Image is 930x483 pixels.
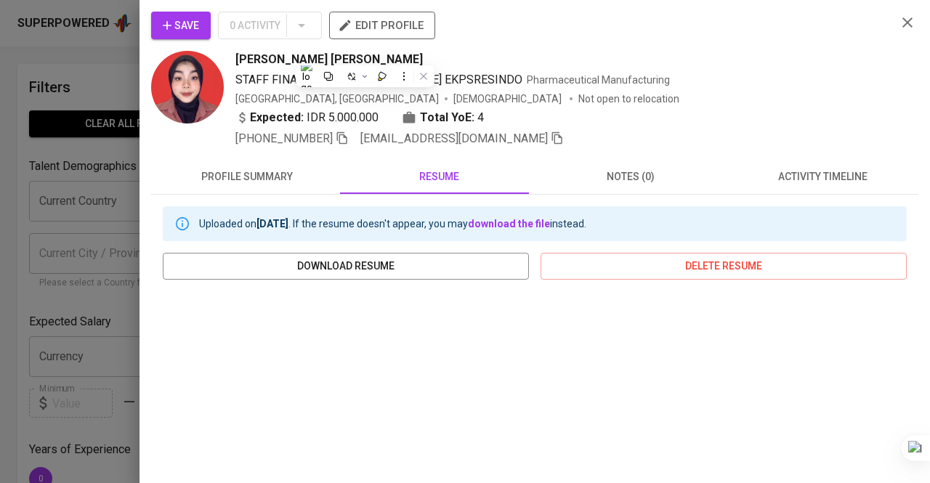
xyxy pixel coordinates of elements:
[541,253,907,280] button: delete resume
[352,168,526,186] span: resume
[453,92,564,106] span: [DEMOGRAPHIC_DATA]
[527,74,670,86] span: Pharmaceutical Manufacturing
[163,253,529,280] button: download resume
[420,109,474,126] b: Total YoE:
[543,168,718,186] span: notes (0)
[235,51,423,68] span: [PERSON_NAME] [PERSON_NAME]
[160,168,334,186] span: profile summary
[235,109,379,126] div: IDR 5.000.000
[235,73,319,86] span: STAFF FINANCE
[341,16,424,35] span: edit profile
[151,51,224,123] img: 78f03bac988ab659a61a0de120477a9d.jpeg
[256,218,288,230] b: [DATE]
[235,92,439,106] div: [GEOGRAPHIC_DATA], [GEOGRAPHIC_DATA]
[578,92,679,106] p: Not open to relocation
[235,131,333,145] span: [PHONE_NUMBER]
[477,109,484,126] span: 4
[552,257,895,275] span: delete resume
[735,168,910,186] span: activity timeline
[174,257,517,275] span: download resume
[329,19,435,31] a: edit profile
[468,218,550,230] a: download the file
[360,131,548,145] span: [EMAIL_ADDRESS][DOMAIN_NAME]
[199,211,586,237] div: Uploaded on . If the resume doesn't appear, you may instead.
[250,109,304,126] b: Expected:
[151,12,211,39] button: Save
[329,12,435,39] button: edit profile
[163,17,199,35] span: Save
